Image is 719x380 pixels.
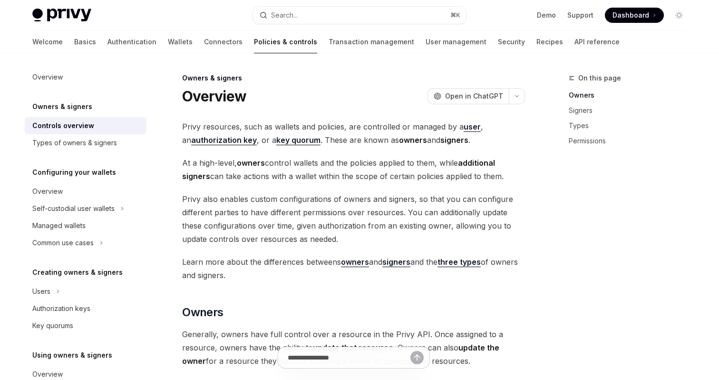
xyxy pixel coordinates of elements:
[32,369,63,380] div: Overview
[25,234,146,251] button: Common use cases
[237,158,265,168] strong: owners
[569,88,694,103] a: Owners
[341,257,369,267] a: owners
[32,186,63,197] div: Overview
[32,137,117,149] div: Types of owners & signers
[578,72,621,84] span: On this page
[569,118,694,133] a: Types
[32,30,63,53] a: Welcome
[32,237,94,249] div: Common use cases
[254,30,317,53] a: Policies & controls
[182,73,525,83] div: Owners & signers
[253,7,466,24] button: Search...⌘K
[399,135,427,145] strong: owners
[437,257,481,267] strong: three types
[32,203,115,214] div: Self-custodial user wallets
[276,135,321,145] a: key quorum
[191,135,257,145] a: authorization key
[464,122,481,131] strong: user
[464,122,481,132] a: user
[671,8,687,23] button: Toggle dark mode
[25,283,146,300] button: Users
[182,156,525,183] span: At a high-level, control wallets and the policies applied to them, while can take actions with a ...
[32,286,50,297] div: Users
[182,88,246,105] h1: Overview
[437,257,481,267] a: three types
[271,10,298,21] div: Search...
[32,101,92,112] h5: Owners & signers
[25,183,146,200] a: Overview
[574,30,620,53] a: API reference
[32,71,63,83] div: Overview
[32,9,91,22] img: light logo
[32,167,116,178] h5: Configuring your wallets
[182,255,525,282] span: Learn more about the differences betweens and and the of owners and signers.
[612,10,649,20] span: Dashboard
[32,303,90,314] div: Authorization keys
[288,347,410,368] input: Ask a question...
[25,117,146,134] a: Controls overview
[182,328,525,368] span: Generally, owners have full control over a resource in the Privy API. Once assigned to a resource...
[25,317,146,334] a: Key quorums
[329,30,414,53] a: Transaction management
[32,320,73,331] div: Key quorums
[313,343,393,352] strong: update that resource
[182,305,223,320] span: Owners
[25,69,146,86] a: Overview
[204,30,243,53] a: Connectors
[25,200,146,217] button: Self-custodial user wallets
[382,257,410,267] a: signers
[25,134,146,151] a: Types of owners & signers
[25,217,146,234] a: Managed wallets
[537,10,556,20] a: Demo
[25,300,146,317] a: Authorization keys
[569,133,694,149] a: Permissions
[440,135,468,145] strong: signers
[569,103,694,118] a: Signers
[450,11,460,19] span: ⌘ K
[605,8,664,23] a: Dashboard
[168,30,193,53] a: Wallets
[428,88,509,104] button: Open in ChatGPT
[426,30,486,53] a: User management
[341,257,369,267] strong: owners
[32,350,112,361] h5: Using owners & signers
[32,220,86,231] div: Managed wallets
[182,120,525,147] span: Privy resources, such as wallets and policies, are controlled or managed by a , an , or a . These...
[498,30,525,53] a: Security
[410,351,424,364] button: Send message
[445,91,503,101] span: Open in ChatGPT
[32,267,123,278] h5: Creating owners & signers
[74,30,96,53] a: Basics
[32,120,94,131] div: Controls overview
[382,257,410,267] strong: signers
[182,192,525,246] span: Privy also enables custom configurations of owners and signers, so that you can configure differe...
[107,30,156,53] a: Authentication
[536,30,563,53] a: Recipes
[567,10,593,20] a: Support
